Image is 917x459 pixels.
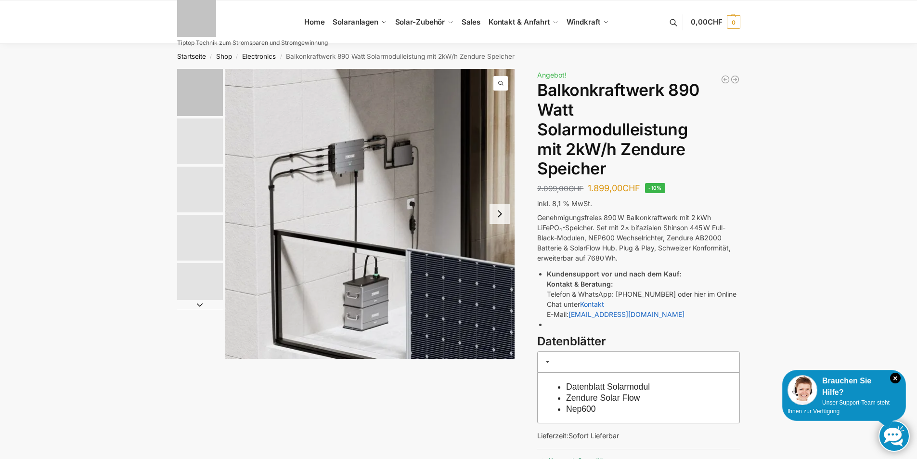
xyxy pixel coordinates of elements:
span: Solaranlagen [333,17,378,26]
span: Lieferzeit: [537,432,619,440]
li: 1 / 5 [175,69,223,117]
i: Schließen [890,373,901,383]
span: Sofort Lieferbar [568,432,619,440]
a: Nep600 [566,404,596,414]
span: Unser Support-Team steht Ihnen zur Verfügung [788,399,890,415]
li: 3 / 5 [175,165,223,213]
span: Sales [462,17,481,26]
li: Telefon & WhatsApp: [PHONE_NUMBER] oder hier im Online Chat unter E-Mail: [547,269,740,319]
a: 0,00CHF 0 [691,8,740,37]
img: Zendure-solar-flow-Batteriespeicher für Balkonkraftwerke [177,69,223,116]
a: Startseite [177,52,206,60]
img: Zendure-solar-flow-Batteriespeicher für Balkonkraftwerke [225,69,515,359]
a: Shop [216,52,232,60]
a: [EMAIL_ADDRESS][DOMAIN_NAME] [568,310,685,318]
a: Solaranlagen [329,0,391,44]
span: 0,00 [691,17,722,26]
nav: Breadcrumb [160,44,757,69]
span: CHF [568,184,583,193]
bdi: 1.899,00 [588,183,640,193]
img: nep-microwechselrichter-600w [177,263,223,309]
li: 1 / 5 [225,69,515,359]
a: Sales [457,0,484,44]
a: Datenblatt Solarmodul [566,382,650,392]
a: Kontakt & Anfahrt [484,0,562,44]
strong: Kontakt & Beratung: [547,280,613,288]
p: Genehmigungsfreies 890 W Balkonkraftwerk mit 2 kWh LiFePO₄-Speicher. Set mit 2× bifazialen Shinso... [537,212,740,263]
img: Zendure-solar-flow-Batteriespeicher für Balkonkraftwerke [177,215,223,261]
p: Tiptop Technik zum Stromsparen und Stromgewinnung [177,40,328,46]
span: Kontakt & Anfahrt [489,17,550,26]
li: 2 / 5 [175,117,223,165]
span: -10% [645,183,665,193]
button: Next slide [490,204,510,224]
span: inkl. 8,1 % MwSt. [537,199,592,208]
h1: Balkonkraftwerk 890 Watt Solarmodulleistung mit 2kW/h Zendure Speicher [537,80,740,179]
span: / [232,53,242,61]
button: Next slide [177,300,223,310]
span: Windkraft [567,17,600,26]
a: 890/600 Watt Solarkraftwerk + 2,7 KW Batteriespeicher Genehmigungsfrei [721,75,730,84]
a: Zendure Solar Flow [566,393,640,403]
span: 0 [727,15,740,29]
li: 5 / 5 [175,262,223,310]
a: Balkonkraftwerk 890 Watt Solarmodulleistung mit 1kW/h Zendure Speicher [730,75,740,84]
bdi: 2.099,00 [537,184,583,193]
a: Kontakt [580,300,604,308]
div: Brauchen Sie Hilfe? [788,375,901,398]
li: 4 / 5 [175,213,223,262]
img: Customer service [788,375,817,405]
a: Windkraft [562,0,613,44]
strong: Kundensupport vor und nach dem Kauf: [547,270,681,278]
span: Angebot! [537,71,567,79]
span: Solar-Zubehör [395,17,445,26]
a: Znedure solar flow Batteriespeicher fuer BalkonkraftwerkeZnedure solar flow Batteriespeicher fuer... [225,69,515,359]
a: Solar-Zubehör [391,0,457,44]
img: Anschlusskabel-3meter_schweizer-stecker [177,118,223,164]
img: Maysun [177,167,223,212]
span: / [276,53,286,61]
h3: Datenblätter [537,333,740,350]
span: CHF [708,17,723,26]
a: Electronics [242,52,276,60]
span: / [206,53,216,61]
span: CHF [622,183,640,193]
